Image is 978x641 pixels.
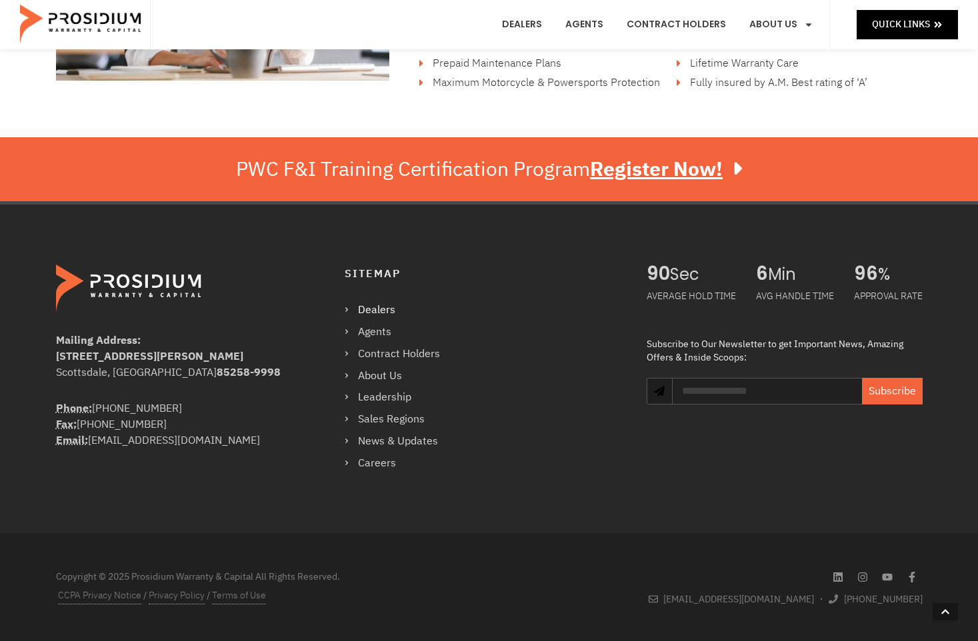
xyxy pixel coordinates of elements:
h4: Sitemap [345,265,620,284]
b: [STREET_ADDRESS][PERSON_NAME] [56,348,243,364]
form: Newsletter Form [672,378,922,418]
a: Terms of Use [212,587,266,604]
button: Subscribe [862,378,923,404]
a: CCPA Privacy Notice [58,587,141,604]
span: Subscribe [869,383,916,399]
abbr: Email Address [56,432,88,448]
div: / / [56,587,483,604]
u: Register Now! [590,154,723,184]
a: Privacy Policy [149,587,205,604]
b: Mailing Address: [56,332,141,348]
span: 96 [854,265,878,285]
span: Fully insured by A.M. Best rating of ‘A’ [687,75,867,91]
span: Prepaid Maintenance Plans [429,55,561,71]
a: About Us [345,366,453,386]
div: PWC F&I Training Certification Program [236,157,742,181]
span: 6 [756,265,768,285]
a: Careers [345,454,453,473]
a: Quick Links [857,10,958,39]
span: Min [768,265,834,285]
strong: Phone: [56,400,92,416]
strong: Fax: [56,416,77,432]
span: Lifetime Warranty Care [687,55,799,71]
a: Contract Holders [345,344,453,364]
b: 85258-9998 [217,364,281,380]
a: [EMAIL_ADDRESS][DOMAIN_NAME] [649,591,815,608]
a: Sales Regions [345,410,453,429]
div: Subscribe to Our Newsletter to get Important News, Amazing Offers & Inside Scoops: [647,338,922,364]
span: % [878,265,923,285]
a: Leadership [345,388,453,407]
strong: Email: [56,432,88,448]
nav: Menu [345,301,453,472]
div: AVERAGE HOLD TIME [647,285,736,308]
div: APPROVAL RATE [854,285,923,308]
span: [EMAIL_ADDRESS][DOMAIN_NAME] [660,591,814,608]
span: Quick Links [872,16,930,33]
span: Sec [670,265,736,285]
abbr: Fax [56,416,77,432]
abbr: Phone Number [56,400,92,416]
div: Copyright © 2025 Prosidium Warranty & Capital All Rights Reserved. [56,570,483,584]
span: Maximum Motorcycle & Powersports Protection [429,75,660,91]
a: News & Updates [345,432,453,451]
a: Agents [345,322,453,342]
div: Scottsdale, [GEOGRAPHIC_DATA] [56,364,291,380]
div: [PHONE_NUMBER] [PHONE_NUMBER] [EMAIL_ADDRESS][DOMAIN_NAME] [56,400,291,448]
span: [PHONE_NUMBER] [841,591,923,608]
div: AVG HANDLE TIME [756,285,834,308]
span: 90 [647,265,670,285]
a: Dealers [345,301,453,320]
a: [PHONE_NUMBER] [829,591,923,608]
